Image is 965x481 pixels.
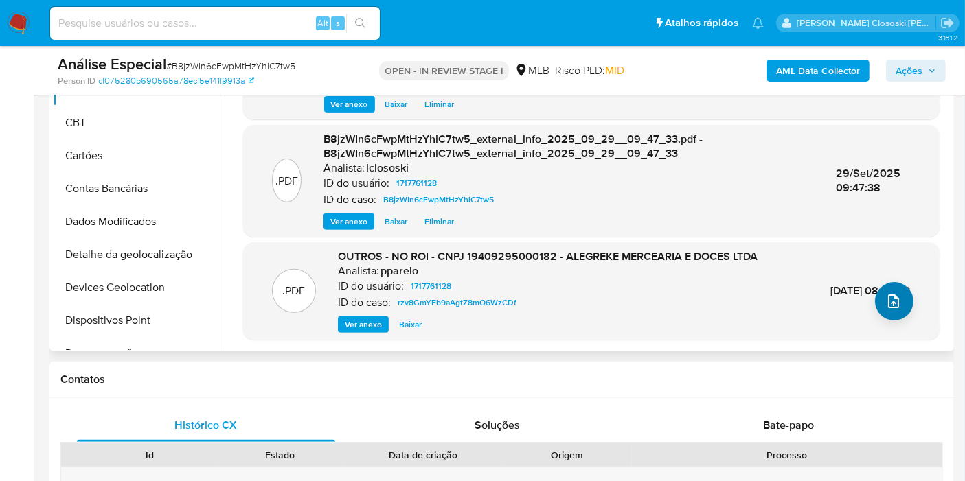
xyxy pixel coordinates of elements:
a: Sair [940,16,955,30]
h6: pparelo [381,264,418,278]
button: Contas Bancárias [53,172,225,205]
button: Detalhe da geolocalização [53,238,225,271]
span: Histórico CX [175,417,238,433]
a: rzv8GmYFb9aAgtZ8mO6WzCDf [392,294,522,311]
p: lucas.clososki@mercadolivre.com [797,16,936,30]
span: B8jzWIn6cFwpMtHzYhlC7tw5_external_info_2025_09_29__09_47_33.pdf - B8jzWIn6cFwpMtHzYhlC7tw5_extern... [323,131,703,162]
button: Ver anexo [323,213,374,230]
span: Baixar [399,318,422,331]
span: Bate-papo [763,417,814,433]
div: Processo [642,448,933,462]
p: Analista: [323,161,365,175]
button: AML Data Collector [767,60,870,82]
b: Person ID [58,75,95,87]
button: Eliminar [418,213,461,230]
span: 3.161.2 [938,32,958,43]
span: B8jzWIn6cFwpMtHzYhlC7tw5 [383,191,494,208]
span: Ver anexo [331,97,368,111]
b: AML Data Collector [776,60,860,82]
button: Documentação [53,337,225,370]
input: Pesquise usuários ou casos... [50,14,380,32]
button: Ver anexo [324,96,375,113]
button: Devices Geolocation [53,271,225,304]
span: Ações [896,60,922,82]
span: Baixar [385,97,408,111]
span: MID [605,62,624,78]
button: upload-file [875,282,913,320]
span: 1717761128 [396,175,437,191]
span: Soluções [475,417,520,433]
a: B8jzWIn6cFwpMtHzYhlC7tw5 [378,191,499,208]
span: 1717761128 [411,278,451,294]
p: ID do usuário: [338,279,404,293]
h6: lclososki [366,161,409,175]
button: Baixar [392,316,429,333]
span: Eliminar [424,215,454,228]
button: Baixar [378,96,415,113]
div: MLB [514,63,549,78]
span: OUTROS - NO ROI - CNPJ 19409295000182 - ALEGREKE MERCEARIA E DOCES LTDA [338,248,758,264]
span: Atalhos rápidos [665,16,738,30]
p: .PDF [275,174,298,189]
button: CBT [53,106,225,139]
p: OPEN - IN REVIEW STAGE I [379,61,509,80]
span: Eliminar [425,97,455,111]
button: Ações [886,60,946,82]
a: 1717761128 [405,278,457,294]
button: Eliminar [418,96,462,113]
span: # B8jzWIn6cFwpMtHzYhlC7tw5 [166,59,295,73]
button: Dados Modificados [53,205,225,238]
div: Origem [512,448,622,462]
span: 29/Set/2025 09:47:38 [836,165,900,196]
a: 1717761128 [391,175,442,191]
button: Cartões [53,139,225,172]
p: ID do usuário: [323,176,389,190]
div: Id [95,448,205,462]
p: Analista: [338,264,379,278]
span: s [336,16,340,30]
p: ID do caso: [323,193,376,207]
span: Ver anexo [345,318,382,331]
div: Estado [225,448,335,462]
button: Baixar [378,213,414,230]
a: Notificações [752,17,764,29]
span: [DATE] 08:39:52 [830,283,911,298]
span: Alt [317,16,328,30]
span: Risco PLD: [555,63,624,78]
p: ID do caso: [338,296,391,309]
button: search-icon [346,14,374,33]
a: cf075280b690565a78ecf5e141f9913a [98,75,254,87]
div: Data de criação [354,448,492,462]
span: Ver anexo [330,215,367,228]
b: Análise Especial [58,53,166,75]
p: .PDF [283,283,306,298]
button: Ver anexo [338,316,389,333]
span: Baixar [385,215,407,228]
span: rzv8GmYFb9aAgtZ8mO6WzCDf [398,294,516,311]
button: Dispositivos Point [53,304,225,337]
h1: Contatos [60,373,943,386]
